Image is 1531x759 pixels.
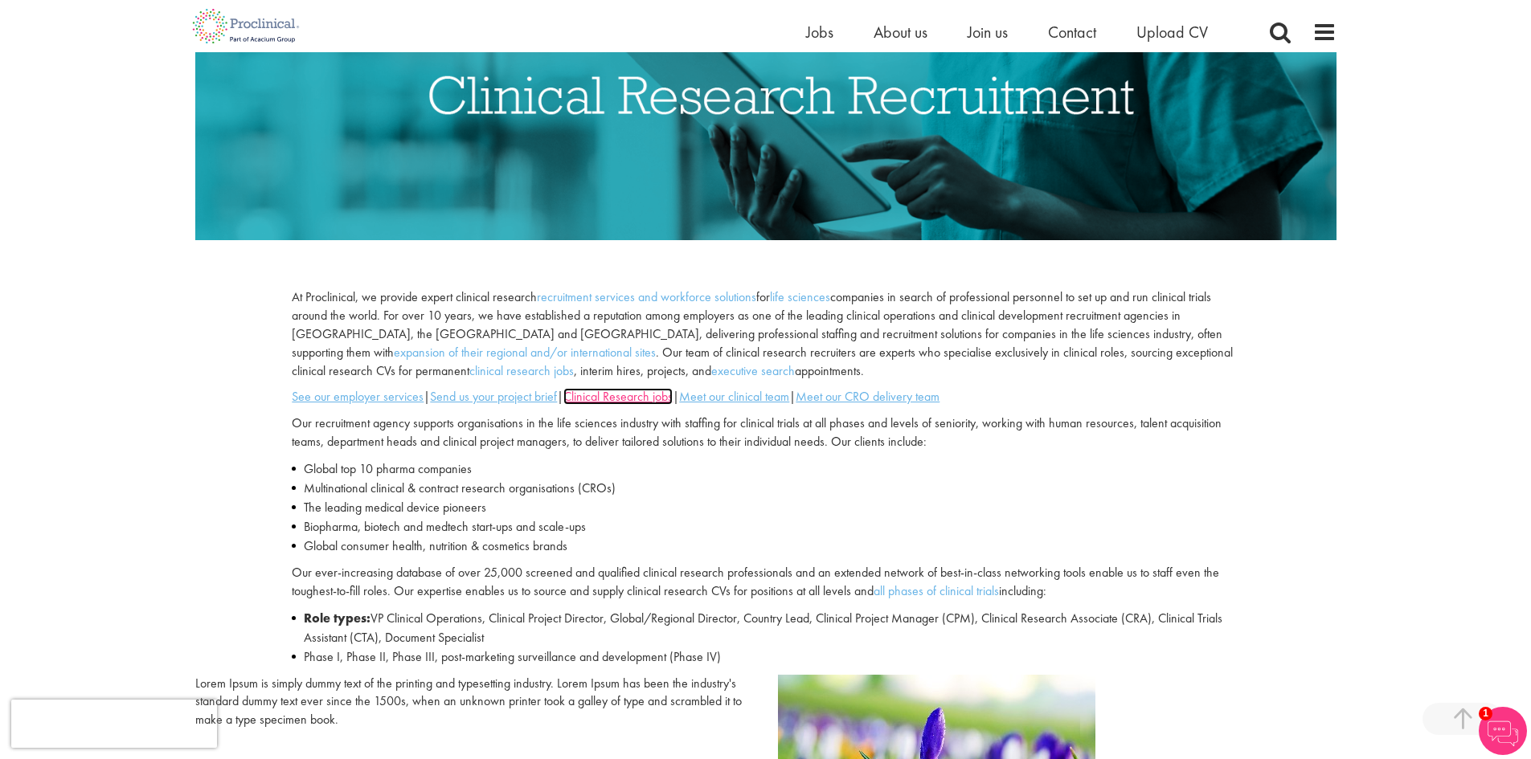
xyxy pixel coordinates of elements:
[679,388,789,405] a: Meet our clinical team
[292,609,1238,647] li: VP Clinical Operations, Clinical Project Director, Global/Regional Director, Country Lead, Clinic...
[711,362,795,379] a: executive search
[537,288,756,305] a: recruitment services and workforce solutions
[430,388,557,405] a: Send us your project brief
[292,479,1238,498] li: Multinational clinical & contract research organisations (CROs)
[292,459,1238,479] li: Global top 10 pharma companies
[968,22,1008,43] a: Join us
[195,675,754,730] p: Lorem Ipsum is simply dummy text of the printing and typesetting industry. Lorem Ipsum has been t...
[394,344,656,361] a: expansion of their regional and/or international sites
[563,388,673,405] a: Clinical Research jobs
[1479,707,1527,755] img: Chatbot
[304,610,370,626] strong: Role types:
[1479,707,1492,720] span: 1
[292,388,1238,406] p: | | | |
[11,700,217,748] iframe: reCAPTCHA
[874,22,927,43] a: About us
[292,414,1238,451] p: Our recruitment agency supports organisations in the life sciences industry with staffing for cli...
[292,537,1238,556] li: Global consumer health, nutrition & cosmetics brands
[292,288,1238,380] p: At Proclinical, we provide expert clinical research for companies in search of professional perso...
[469,362,574,379] a: clinical research jobs
[292,647,1238,667] li: Phase I, Phase II, Phase III, post-marketing surveillance and development (Phase IV)
[1048,22,1096,43] a: Contact
[806,22,833,43] a: Jobs
[292,388,424,405] a: See our employer services
[292,517,1238,537] li: Biopharma, biotech and medtech start-ups and scale-ups
[874,582,999,599] a: all phases of clinical trials
[770,288,830,305] a: life sciences
[292,498,1238,517] li: The leading medical device pioneers
[796,388,939,405] a: Meet our CRO delivery team
[1136,22,1208,43] a: Upload CV
[292,564,1238,601] p: Our ever-increasing database of over 25,000 screened and qualified clinical research professional...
